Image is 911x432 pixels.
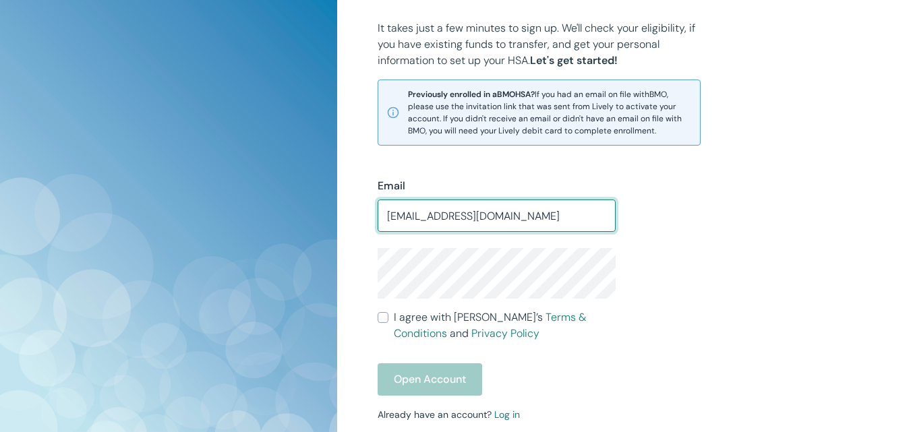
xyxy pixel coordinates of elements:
[378,408,520,421] small: Already have an account?
[378,20,701,69] p: It takes just a few minutes to sign up. We'll check your eligibility, if you have existing funds ...
[471,326,539,340] a: Privacy Policy
[530,53,618,67] strong: Let's get started!
[494,408,520,421] a: Log in
[408,88,692,137] span: If you had an email on file with BMO , please use the invitation link that was sent from Lively t...
[378,178,405,194] label: Email
[408,89,535,100] strong: Previously enrolled in a BMO HSA?
[394,309,616,342] span: I agree with [PERSON_NAME]’s and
